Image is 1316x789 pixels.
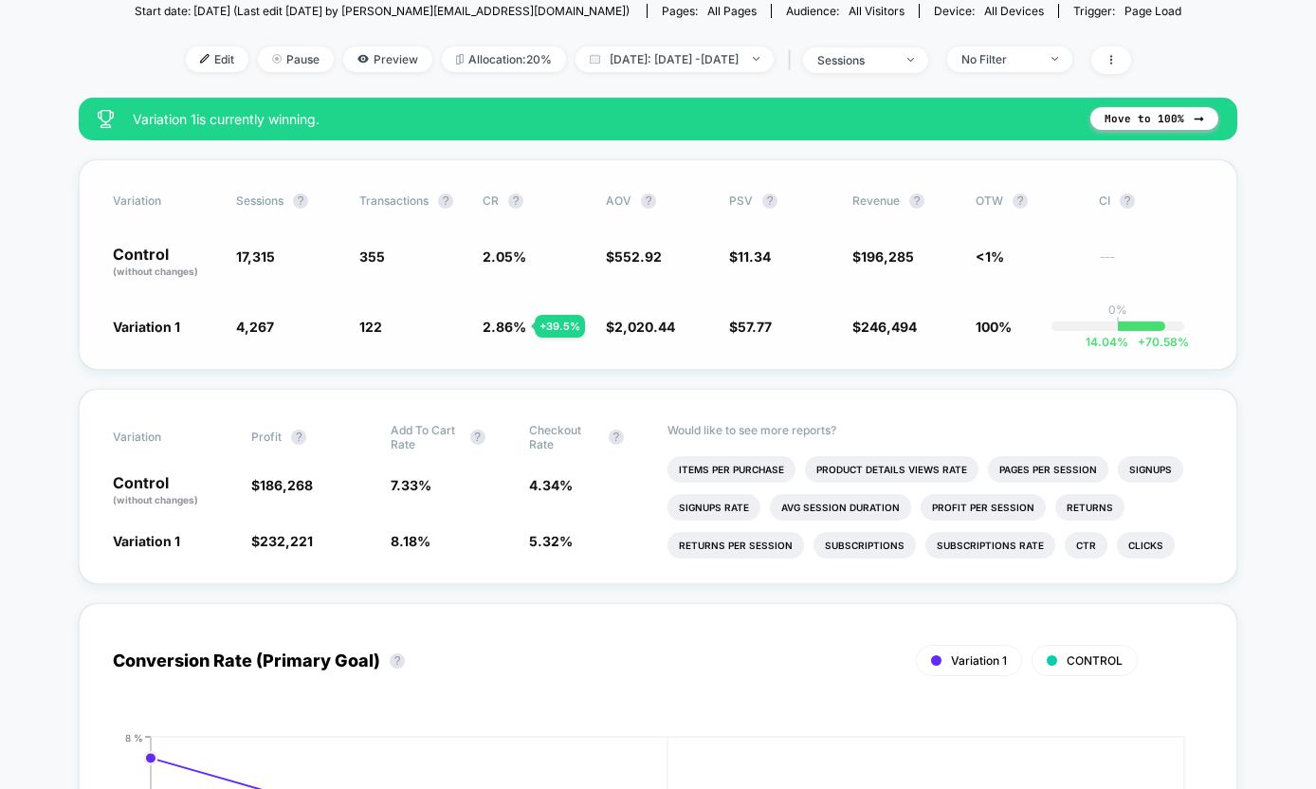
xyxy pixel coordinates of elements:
img: end [907,58,914,62]
span: 100% [976,319,1012,335]
img: end [272,54,282,64]
li: Returns Per Session [667,532,804,559]
img: success_star [98,110,114,128]
span: PSV [729,193,753,208]
span: all devices [984,4,1044,18]
span: 2.05 % [483,248,526,265]
span: All Visitors [849,4,905,18]
span: AOV [606,193,631,208]
span: 14.04 % [1086,335,1128,349]
span: 5.32 % [529,533,573,549]
button: ? [293,193,308,209]
span: 8.18 % [391,533,430,549]
div: Pages: [662,4,757,18]
button: Move to 100% [1090,107,1218,130]
p: 0% [1108,303,1127,317]
button: ? [1120,193,1135,209]
button: ? [390,653,405,669]
span: CONTROL [1067,653,1123,668]
span: Variation [113,423,217,451]
button: ? [508,193,523,209]
span: (without changes) [113,266,198,277]
span: Revenue [852,193,900,208]
span: 4.34 % [529,477,573,493]
span: Checkout Rate [529,423,599,451]
img: rebalance [456,54,464,64]
img: end [1051,57,1058,61]
div: No Filter [961,52,1037,66]
li: Signups Rate [667,494,760,521]
button: ? [438,193,453,209]
span: Edit [186,46,248,72]
span: 232,221 [260,533,313,549]
li: Profit Per Session [921,494,1046,521]
span: + [1138,335,1145,349]
span: $ [852,319,917,335]
span: Variation 1 is currently winning. [133,111,1071,127]
span: Variation 1 [951,653,1007,668]
span: Device: [919,4,1058,18]
span: $ [729,319,772,335]
span: 70.58 % [1128,335,1189,349]
li: Product Details Views Rate [805,456,978,483]
span: Transactions [359,193,429,208]
span: OTW [976,193,1080,209]
span: CR [483,193,499,208]
div: + 39.5 % [535,315,585,338]
span: $ [251,533,313,549]
li: Returns [1055,494,1124,521]
span: 122 [359,319,382,335]
span: Add To Cart Rate [391,423,461,451]
span: (without changes) [113,494,198,505]
span: 2.86 % [483,319,526,335]
span: Sessions [236,193,283,208]
span: $ [251,477,313,493]
button: ? [470,430,485,445]
span: 7.33 % [391,477,431,493]
p: | [1116,317,1120,331]
span: Profit [251,430,282,444]
li: Subscriptions [813,532,916,559]
span: CI [1099,193,1203,209]
span: 246,494 [861,319,917,335]
li: Items Per Purchase [667,456,795,483]
div: Trigger: [1073,4,1181,18]
span: Variation [113,193,217,209]
div: Audience: [786,4,905,18]
span: $ [852,248,914,265]
p: Control [113,247,217,279]
img: calendar [590,54,600,64]
span: $ [729,248,771,265]
span: 4,267 [236,319,274,335]
span: Page Load [1124,4,1181,18]
div: sessions [817,53,893,67]
span: 186,268 [260,477,313,493]
button: ? [641,193,656,209]
span: Start date: [DATE] (Last edit [DATE] by [PERSON_NAME][EMAIL_ADDRESS][DOMAIN_NAME]) [135,4,630,18]
span: 196,285 [861,248,914,265]
span: Variation 1 [113,533,180,549]
span: Variation 1 [113,319,180,335]
button: ? [762,193,777,209]
span: | [783,46,803,74]
span: 355 [359,248,385,265]
span: all pages [707,4,757,18]
li: Avg Session Duration [770,494,911,521]
li: Clicks [1117,532,1175,559]
span: 11.34 [738,248,771,265]
tspan: 8 % [125,731,143,743]
button: ? [609,430,624,445]
span: $ [606,248,662,265]
span: <1% [976,248,1004,265]
li: Signups [1118,456,1183,483]
span: 57.77 [738,319,772,335]
span: 17,315 [236,248,275,265]
button: ? [291,430,306,445]
button: ? [1013,193,1028,209]
li: Subscriptions Rate [925,532,1055,559]
span: --- [1099,251,1203,279]
span: Preview [343,46,432,72]
span: Pause [258,46,334,72]
img: end [753,57,759,61]
p: Would like to see more reports? [667,423,1203,437]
